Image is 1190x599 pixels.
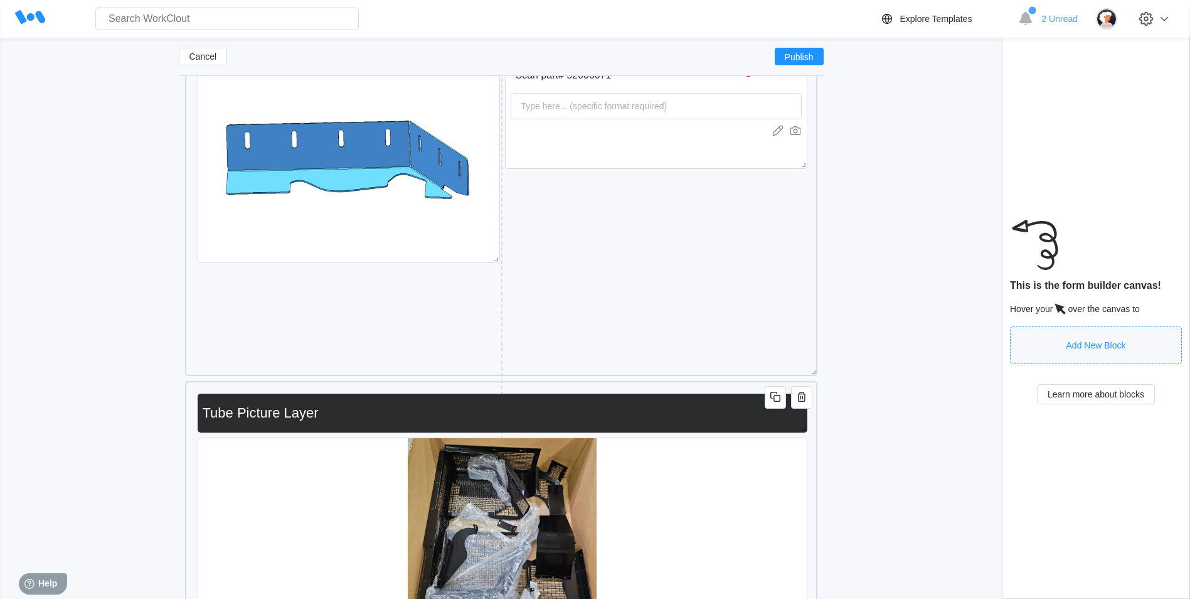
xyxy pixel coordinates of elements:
[1010,280,1182,291] div: This is the form builder canvas!
[775,48,824,65] button: Publish
[900,14,972,24] div: Explore Templates
[1068,304,1139,314] span: over the canvas to
[189,52,217,61] span: Cancel
[516,94,672,119] div: Type here... (specific format required)
[1010,301,1182,316] div: Hover your
[1037,384,1155,404] button: Learn more about blocks
[1066,340,1126,350] div: Add New Block
[1048,390,1144,399] span: Learn more about blocks
[879,11,1012,26] a: Explore Templates
[95,8,359,30] input: Search WorkClout
[1041,14,1078,24] span: 2 Unread
[179,48,228,65] button: Cancel
[1096,8,1117,30] img: user-4.png
[198,401,802,426] input: Untitled section
[785,53,814,60] span: Publish
[198,55,499,262] img: image66.jpg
